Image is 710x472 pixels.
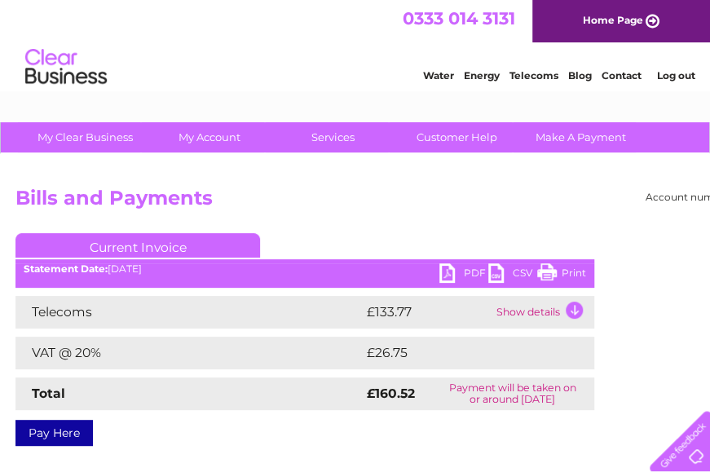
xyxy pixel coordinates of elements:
td: Show details [492,296,594,329]
a: Energy [464,69,500,82]
a: 0333 014 3131 [403,8,515,29]
td: £26.75 [363,337,561,369]
a: PDF [439,263,488,287]
td: Telecoms [15,296,363,329]
a: Contact [602,69,642,82]
div: [DATE] [15,263,594,275]
b: Statement Date: [24,262,108,275]
a: Services [266,122,400,152]
td: £133.77 [363,296,492,329]
a: Make A Payment [514,122,648,152]
a: My Account [142,122,276,152]
strong: £160.52 [367,386,415,401]
strong: Total [32,386,65,401]
img: logo.png [24,42,108,92]
td: Payment will be taken on or around [DATE] [430,377,594,410]
a: Telecoms [509,69,558,82]
a: Current Invoice [15,233,260,258]
a: Log out [656,69,695,82]
a: Customer Help [390,122,524,152]
a: CSV [488,263,537,287]
td: VAT @ 20% [15,337,363,369]
a: Water [423,69,454,82]
a: Blog [568,69,592,82]
a: My Clear Business [18,122,152,152]
a: Print [537,263,586,287]
a: Pay Here [15,420,93,446]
